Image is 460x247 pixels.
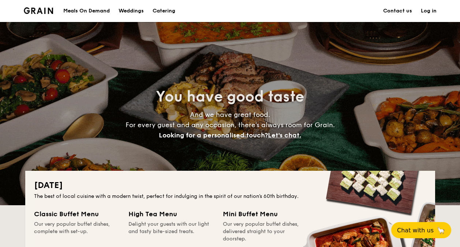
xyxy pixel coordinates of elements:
[128,221,214,243] div: Delight your guests with our light and tasty bite-sized treats.
[34,193,426,200] div: The best of local cuisine with a modern twist, perfect for indulging in the spirit of our nation’...
[34,209,120,219] div: Classic Buffet Menu
[223,221,308,243] div: Our very popular buffet dishes, delivered straight to your doorstep.
[128,209,214,219] div: High Tea Menu
[391,222,451,238] button: Chat with us🦙
[34,180,426,191] h2: [DATE]
[437,226,445,235] span: 🦙
[268,131,301,139] span: Let's chat.
[24,7,53,14] a: Logotype
[397,227,434,234] span: Chat with us
[223,209,308,219] div: Mini Buffet Menu
[34,221,120,243] div: Our very popular buffet dishes, complete with set-up.
[24,7,53,14] img: Grain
